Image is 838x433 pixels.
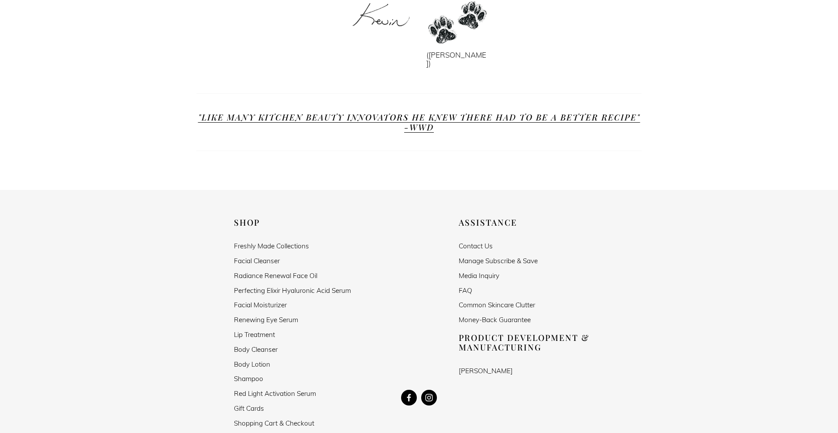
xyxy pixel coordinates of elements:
[234,242,309,250] a: Freshly Made Collections
[459,257,538,265] a: Manage Subscribe & Save
[459,217,604,227] h2: Assistance
[234,316,298,323] a: Renewing Eye Serum
[459,287,472,294] a: FAQ
[198,111,640,133] a: "Like many kitchen beauty innovators he knew there had to be a better recipe"-WWD
[234,331,275,338] a: Lip Treatment
[421,390,437,406] a: Instagram
[234,346,278,353] a: Body Cleanser
[234,272,317,279] a: Radiance Renewal Face Oil
[459,333,604,352] h2: Product Development & Manufacturing
[198,111,640,133] em: "Like many kitchen beauty innovators he knew there had to be a better recipe" -WWD
[234,217,379,227] h2: Shop
[234,361,270,368] a: Body Lotion
[234,419,314,427] a: Shopping Cart & Checkout
[459,272,499,279] a: Media Inquiry
[459,367,513,375] a: [PERSON_NAME]
[401,390,417,406] a: Kevin Lesser
[234,375,263,382] a: Shampoo
[234,301,287,309] a: Facial Moisturizer
[234,287,351,294] a: Perfecting Elixir Hyaluronic Acid Serum
[459,316,531,323] a: Money-Back Guarantee
[234,257,280,265] a: Facial Cleanser
[426,51,488,67] p: ([PERSON_NAME])
[459,301,535,309] a: Common Skincare Clutter
[459,242,493,250] a: Contact Us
